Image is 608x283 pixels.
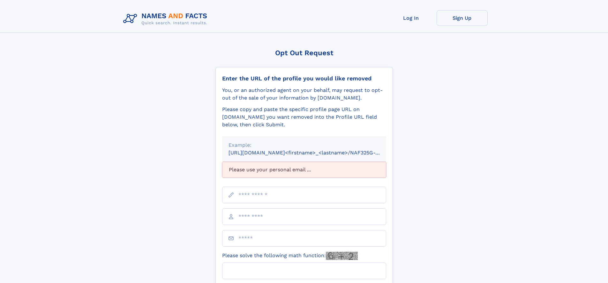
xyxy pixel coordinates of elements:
label: Please solve the following math function: [222,252,358,260]
a: Log In [386,10,437,26]
a: Sign Up [437,10,488,26]
div: Please copy and paste the specific profile page URL on [DOMAIN_NAME] you want removed into the Pr... [222,106,386,129]
small: [URL][DOMAIN_NAME]<firstname>_<lastname>/NAF325G-xxxxxxxx [229,150,398,156]
img: Logo Names and Facts [121,10,213,27]
div: Enter the URL of the profile you would like removed [222,75,386,82]
div: Opt Out Request [215,49,393,57]
div: Example: [229,141,380,149]
div: You, or an authorized agent on your behalf, may request to opt-out of the sale of your informatio... [222,86,386,102]
div: Please use your personal email ... [222,162,386,178]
